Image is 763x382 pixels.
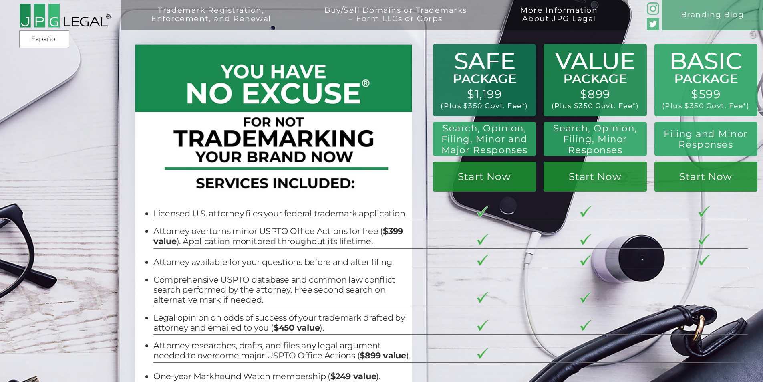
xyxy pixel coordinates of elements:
img: Twitter_Social_Icon_Rounded_Square_Color-mid-green3-90.png [647,18,660,30]
a: Start Now [654,162,757,192]
li: Attorney overturns minor USPTO Office Actions for free ( ). Application monitored throughout its ... [153,226,411,247]
img: checkmark-border-3.png [477,255,489,266]
img: checkmark-border-3.png [477,206,489,217]
li: One-year Markhound Watch membership ( ). [153,372,411,382]
img: checkmark-border-3.png [580,292,592,303]
img: checkmark-border-3.png [580,320,592,331]
img: checkmark-border-3.png [477,234,489,245]
li: Legal opinion on odds of success of your trademark drafted by attorney and emailed to you ( ). [153,313,411,333]
a: Start Now [544,162,646,192]
img: checkmark-border-3.png [580,206,592,217]
img: checkmark-border-3.png [698,206,710,217]
a: More InformationAbout JPG Legal [497,6,621,37]
b: $899 value [360,350,406,360]
li: Licensed U.S. attorney files your federal trademark application. [153,209,411,219]
a: Buy/Sell Domains or Trademarks– Form LLCs or Corps [302,6,490,37]
li: Comprehensive USPTO database and common law conflict search performed by the attorney. Free secon... [153,275,411,305]
h2: Search, Opinion, Filing, Minor Responses [550,123,641,155]
img: checkmark-border-3.png [580,255,592,266]
img: checkmark-border-3.png [477,320,489,331]
a: Start Now [433,162,536,192]
img: glyph-logo_May2016-green3-90.png [647,2,660,15]
li: Attorney researches, drafts, and files any legal argument needed to overcome major USPTO Office A... [153,341,411,361]
img: checkmark-border-3.png [698,255,710,266]
img: checkmark-border-3.png [580,234,592,245]
img: checkmark-border-3.png [477,292,489,303]
b: $249 value [330,371,376,381]
h2: Filing and Minor Responses [660,129,751,150]
a: Trademark Registration,Enforcement, and Renewal [128,6,294,37]
a: Español [22,32,67,46]
img: checkmark-border-3.png [477,348,489,359]
h2: Search, Opinion, Filing, Minor and Major Responses [438,123,531,155]
img: checkmark-border-3.png [698,234,710,245]
img: 2016-logo-black-letters-3-r.png [19,3,111,28]
b: $450 value [274,323,320,333]
li: Attorney available for your questions before and after filing. [153,257,411,267]
b: $399 value [153,226,403,246]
